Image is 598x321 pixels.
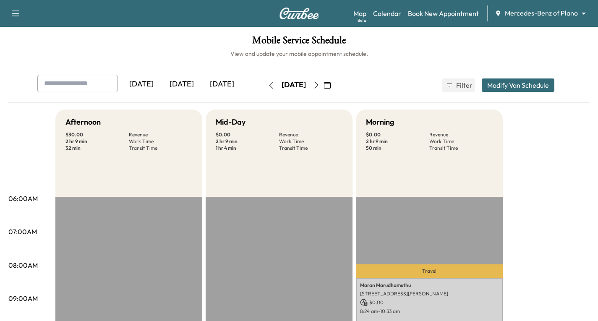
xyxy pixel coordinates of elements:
p: Maran Marudhamuthu [360,282,499,289]
p: 2 hr 9 min [216,138,279,145]
h1: Mobile Service Schedule [8,35,590,50]
p: Revenue [129,131,192,138]
p: 09:00AM [8,293,38,303]
p: 8:24 am - 10:33 am [360,308,499,315]
p: 06:00AM [8,193,38,204]
h5: Mid-Day [216,116,245,128]
p: 2 hr 9 min [65,138,129,145]
img: Curbee Logo [279,8,319,19]
p: Travel [356,264,503,278]
p: $ 0.00 [216,131,279,138]
p: 08:00AM [8,260,38,270]
h5: Morning [366,116,394,128]
p: Work Time [279,138,342,145]
p: $ 0.00 [360,299,499,306]
button: Filter [442,78,475,92]
p: Transit Time [279,145,342,151]
span: Filter [456,80,471,90]
p: 2 hr 9 min [366,138,429,145]
p: Revenue [429,131,493,138]
p: Work Time [129,138,192,145]
h6: View and update your mobile appointment schedule. [8,50,590,58]
div: Beta [358,17,366,23]
a: MapBeta [353,8,366,18]
p: Transit Time [429,145,493,151]
p: 50 min [366,145,429,151]
div: [DATE] [162,75,202,94]
p: $ 30.00 [65,131,129,138]
p: Transit Time [129,145,192,151]
p: Work Time [429,138,493,145]
button: Modify Van Schedule [482,78,554,92]
div: [DATE] [282,80,306,90]
div: [DATE] [202,75,242,94]
span: Mercedes-Benz of Plano [505,8,578,18]
p: 1 hr 4 min [216,145,279,151]
p: 07:00AM [8,227,37,237]
h5: Afternoon [65,116,101,128]
p: [STREET_ADDRESS][PERSON_NAME] [360,290,499,297]
p: $ 0.00 [366,131,429,138]
a: Calendar [373,8,401,18]
p: Revenue [279,131,342,138]
a: Book New Appointment [408,8,479,18]
p: 32 min [65,145,129,151]
div: [DATE] [121,75,162,94]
